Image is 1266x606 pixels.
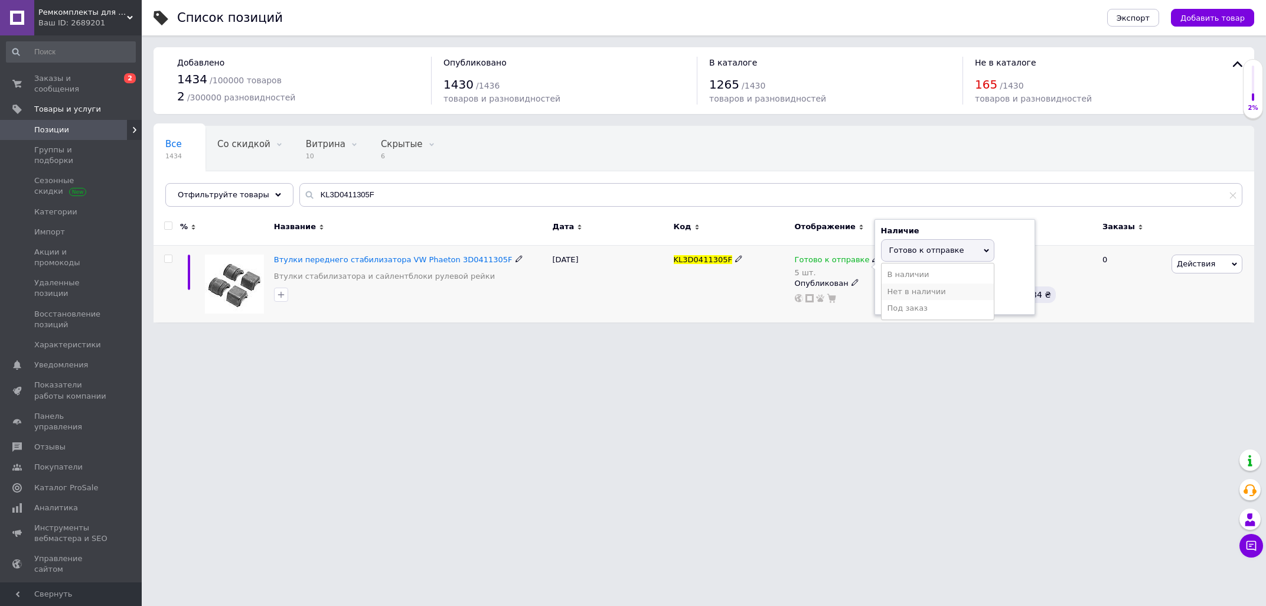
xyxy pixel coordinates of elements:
[1107,9,1159,27] button: Экспорт
[1171,9,1254,27] button: Добавить товар
[177,12,283,24] div: Список позиций
[742,81,765,90] span: / 1430
[381,139,423,149] span: Скрытые
[165,184,246,194] span: Опубликованные
[443,58,507,67] span: Опубликовано
[476,81,500,90] span: / 1436
[34,175,109,197] span: Сезонные скидки
[34,523,109,544] span: Инструменты вебмастера и SEO
[306,139,345,149] span: Витрина
[178,190,269,199] span: Отфильтруйте товары
[889,246,964,255] span: Готово к отправке
[306,152,345,161] span: 10
[34,278,109,299] span: Удаленные позиции
[1095,245,1169,322] div: 0
[34,411,109,432] span: Панель управления
[180,221,188,232] span: %
[6,41,136,63] input: Поиск
[443,94,560,103] span: товаров и разновидностей
[553,221,575,232] span: Дата
[34,207,77,217] span: Категории
[443,77,474,92] span: 1430
[882,266,994,283] li: В наличии
[38,7,127,18] span: Ремкомплекты для авто
[34,145,109,166] span: Группы и подборки
[34,125,69,135] span: Позиции
[709,94,826,103] span: товаров и разновидностей
[34,553,109,575] span: Управление сайтом
[795,255,870,268] span: Готово к отправке
[274,221,316,232] span: Название
[177,89,185,103] span: 2
[177,58,224,67] span: Добавлено
[34,104,101,115] span: Товары и услуги
[274,271,495,282] a: Втулки стабилизатора и сайлентблоки рулевой рейки
[38,18,142,28] div: Ваш ID: 2689201
[274,255,513,264] a: Втулки переднего стабилизатора VW Phaeton 3D0411305F
[34,227,65,237] span: Импорт
[34,309,109,330] span: Восстановление позиций
[709,58,757,67] span: В каталоге
[550,245,671,322] div: [DATE]
[34,73,109,95] span: Заказы и сообщения
[34,442,66,452] span: Отзывы
[34,340,101,350] span: Характеристики
[1117,14,1150,22] span: Экспорт
[882,284,994,300] li: Нет в наличии
[34,483,98,493] span: Каталог ProSale
[34,360,88,370] span: Уведомления
[1102,221,1135,232] span: Заказы
[381,152,423,161] span: 6
[217,139,270,149] span: Со скидкой
[165,152,182,161] span: 1434
[205,255,264,314] img: Втулки переднего стабилизатора VW Phaeton 3D0411305F
[124,73,136,83] span: 2
[881,226,1029,236] div: Наличие
[210,76,282,85] span: / 100000 товаров
[165,139,182,149] span: Все
[709,77,739,92] span: 1265
[674,255,732,264] span: KL3D0411305F
[1244,104,1262,112] div: 2%
[1000,81,1023,90] span: / 1430
[795,221,856,232] span: Отображение
[882,300,994,317] li: Под заказ
[299,183,1242,207] input: Поиск по названию позиции, артикулу и поисковым запросам
[795,268,880,277] div: 5 шт.
[177,72,207,86] span: 1434
[975,94,1092,103] span: товаров и разновидностей
[674,221,691,232] span: Код
[187,93,296,102] span: / 300000 разновидностей
[1239,534,1263,558] button: Чат с покупателем
[34,380,109,401] span: Показатели работы компании
[34,462,83,473] span: Покупатели
[975,77,997,92] span: 165
[34,247,109,268] span: Акции и промокоды
[1177,259,1215,268] span: Действия
[975,58,1036,67] span: Не в каталоге
[34,503,78,513] span: Аналитика
[1180,14,1245,22] span: Добавить товар
[795,278,965,289] div: Опубликован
